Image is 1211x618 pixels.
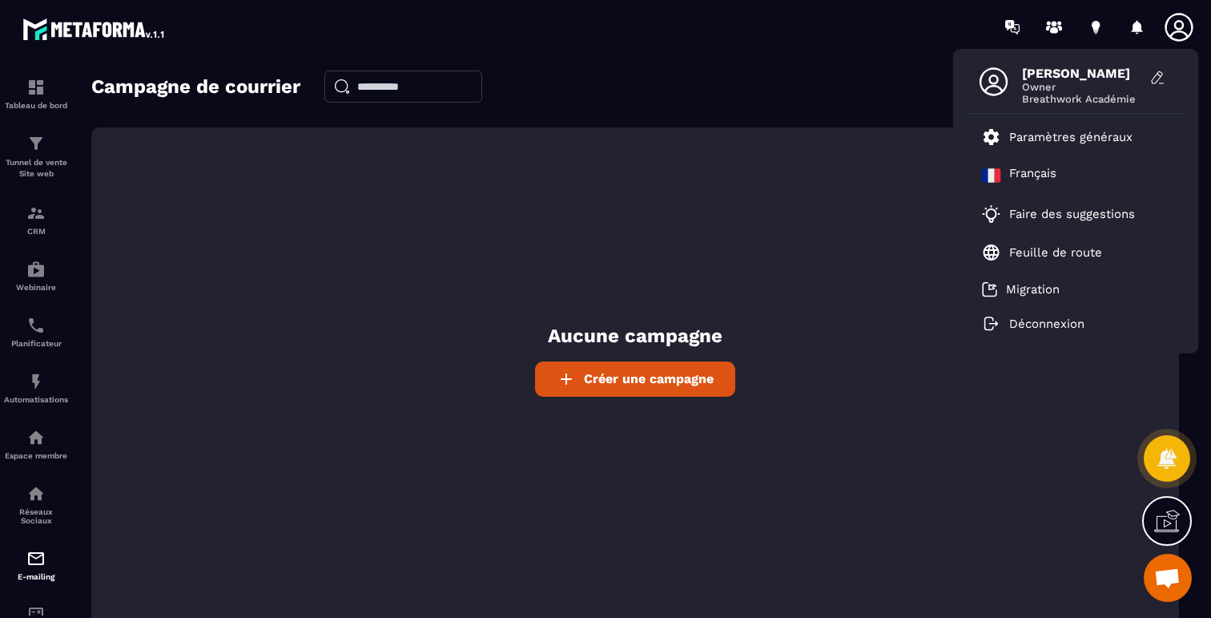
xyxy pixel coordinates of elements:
[4,416,68,472] a: automationsautomationsEspace membre
[26,316,46,335] img: scheduler
[4,507,68,525] p: Réseaux Sociaux
[1009,166,1056,185] p: Français
[4,283,68,292] p: Webinaire
[982,243,1102,262] a: Feuille de route
[4,395,68,404] p: Automatisations
[1022,66,1142,81] span: [PERSON_NAME]
[982,204,1150,224] a: Faire des suggestions
[4,66,68,122] a: formationformationTableau de bord
[4,227,68,236] p: CRM
[4,572,68,581] p: E-mailing
[584,371,714,386] span: Créer une campagne
[26,428,46,447] img: automations
[4,122,68,192] a: formationformationTunnel de vente Site web
[1006,282,1060,297] p: Migration
[1009,317,1084,331] p: Déconnexion
[26,78,46,97] img: formation
[1144,554,1192,602] div: Ouvrir le chat
[4,360,68,416] a: automationsautomationsAutomatisations
[4,157,68,180] p: Tunnel de vente Site web
[982,127,1133,147] a: Paramètres généraux
[4,339,68,348] p: Planificateur
[1022,93,1142,105] span: Breathwork Académie
[4,101,68,110] p: Tableau de bord
[26,549,46,568] img: email
[22,14,167,43] img: logo
[1009,207,1135,221] p: Faire des suggestions
[548,323,722,349] p: Aucune campagne
[1022,81,1142,93] span: Owner
[26,134,46,153] img: formation
[535,362,735,397] a: Créer une campagne
[4,304,68,360] a: schedulerschedulerPlanificateur
[4,537,68,593] a: emailemailE-mailing
[4,192,68,248] a: formationformationCRM
[26,204,46,223] img: formation
[1009,130,1133,144] p: Paramètres généraux
[91,71,300,103] h2: Campagne de courrier
[26,372,46,391] img: automations
[26,260,46,279] img: automations
[982,281,1060,297] a: Migration
[4,472,68,537] a: social-networksocial-networkRéseaux Sociaux
[4,451,68,460] p: Espace membre
[1009,245,1102,260] p: Feuille de route
[4,248,68,304] a: automationsautomationsWebinaire
[26,484,46,503] img: social-network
